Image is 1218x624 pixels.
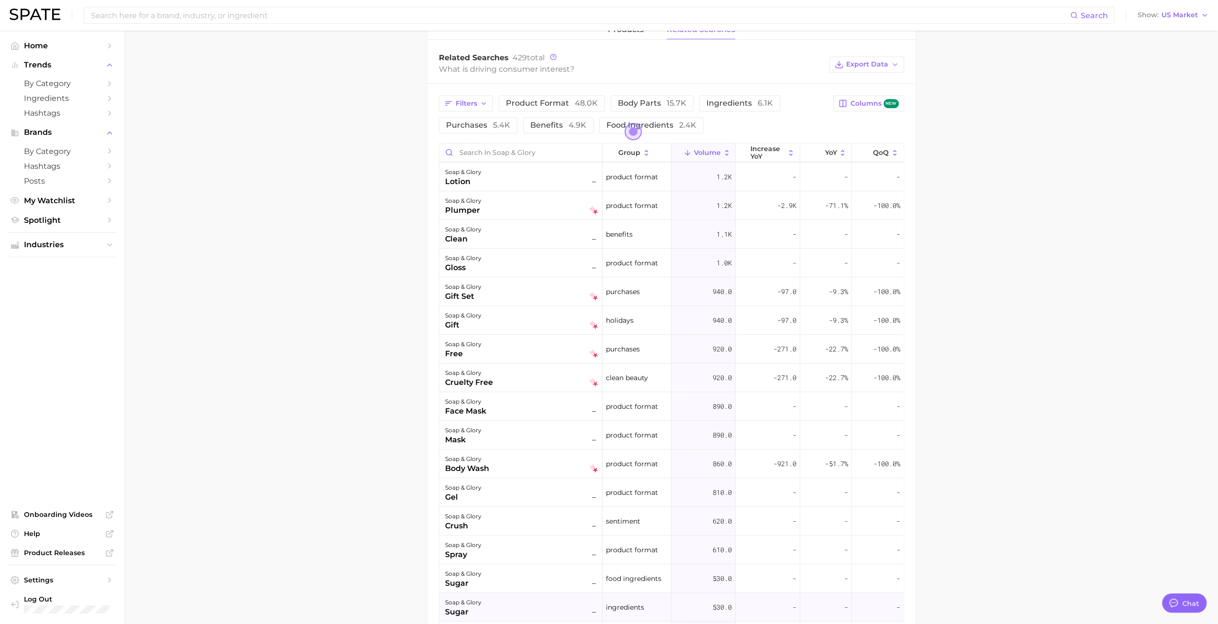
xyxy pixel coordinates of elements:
span: YoY [825,149,837,156]
span: Related Searches [439,53,509,62]
span: - [844,429,848,441]
div: sugar [445,578,481,589]
span: - [844,257,848,269]
span: QoQ [873,149,889,156]
span: - [844,229,848,240]
span: food ingredients [606,573,661,584]
span: Hashtags [24,109,101,118]
span: 5.4k [493,120,510,130]
span: -97.0 [777,286,796,297]
span: - [844,171,848,183]
span: product format [606,429,658,441]
span: – [590,578,598,589]
span: body parts [618,99,686,108]
span: 940.0 [713,286,732,297]
button: soap & glorybody washfalling starproduct format860.0-921.0-51.7%-100.0% [439,449,904,478]
span: - [896,257,900,269]
span: - [844,573,848,584]
span: - [793,257,796,269]
span: 1.0k [716,257,732,269]
span: – [590,176,598,187]
div: crush [445,520,481,532]
span: – [590,262,598,274]
div: clean [445,233,481,245]
span: benefits [606,229,633,240]
div: lotion [445,176,481,187]
a: Settings [8,573,117,587]
button: QoQ [852,143,904,162]
span: 530.0 [713,573,732,584]
div: gel [445,492,481,503]
span: - [844,401,848,412]
div: soap & glory [445,539,481,551]
div: soap & glory [445,511,481,522]
span: Onboarding Videos [24,510,101,519]
span: sentiment [606,515,640,527]
span: Trends [24,61,101,69]
span: Ingredients [24,94,101,103]
span: Log Out [24,595,145,603]
span: 6.1k [758,99,773,108]
span: - [793,429,796,441]
div: soap & glory [445,425,481,436]
span: - [844,487,848,498]
div: soap & glory [445,281,481,293]
span: - [793,487,796,498]
button: soap & gloryface mask–product format890.0--- [439,392,904,421]
span: 920.0 [713,343,732,355]
button: group [603,143,671,162]
button: soap & glorygift setfalling starpurchases940.0-97.0-9.3%-100.0% [439,277,904,306]
div: mask [445,434,481,446]
span: group [618,149,640,156]
span: Columns [850,99,898,108]
span: -2.9k [777,200,796,211]
span: Product Releases [24,548,101,557]
button: soap & glorysugar–food ingredients530.0--- [439,564,904,593]
span: product format [606,487,658,498]
button: Filters [439,95,493,111]
div: body wash [445,463,489,474]
button: soap & glorygiftfalling starholidays940.0-97.0-9.3%-100.0% [439,306,904,335]
a: Product Releases [8,546,117,560]
span: Hashtags [24,162,101,171]
img: SPATE [10,9,60,20]
span: Spotlight [24,216,101,225]
div: sugar [445,606,481,618]
span: 940.0 [713,315,732,326]
span: 429 [513,53,527,62]
span: -71.1% [825,200,848,211]
img: falling star [590,321,598,329]
span: -97.0 [777,315,796,326]
span: 610.0 [713,544,732,556]
div: soap & glory [445,482,481,493]
span: 4.9k [569,120,586,130]
span: 1.2k [716,200,732,211]
span: 810.0 [713,487,732,498]
span: 1.2k [716,171,732,183]
img: falling star [590,206,598,215]
span: food ingredients [606,120,696,130]
div: soap & glory [445,453,489,465]
span: 1.1k [716,229,732,240]
span: benefits [530,120,586,130]
span: purchases [606,343,640,355]
div: plumper [445,205,481,216]
span: Brands [24,128,101,137]
span: Filters [456,99,477,108]
span: Home [24,41,101,50]
div: soap & glory [445,339,481,350]
span: – [590,606,598,618]
span: increase YoY [750,145,785,160]
span: My Watchlist [24,196,101,205]
span: 890.0 [713,429,732,441]
span: -9.3% [829,315,848,326]
span: -271.0 [773,343,796,355]
div: soap & glory [445,396,486,407]
span: – [590,549,598,560]
span: - [844,544,848,556]
span: purchases [606,286,640,297]
div: soap & glory [445,224,481,235]
span: Show [1138,12,1159,18]
button: increase YoY [736,143,800,162]
span: clean beauty [606,372,648,383]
